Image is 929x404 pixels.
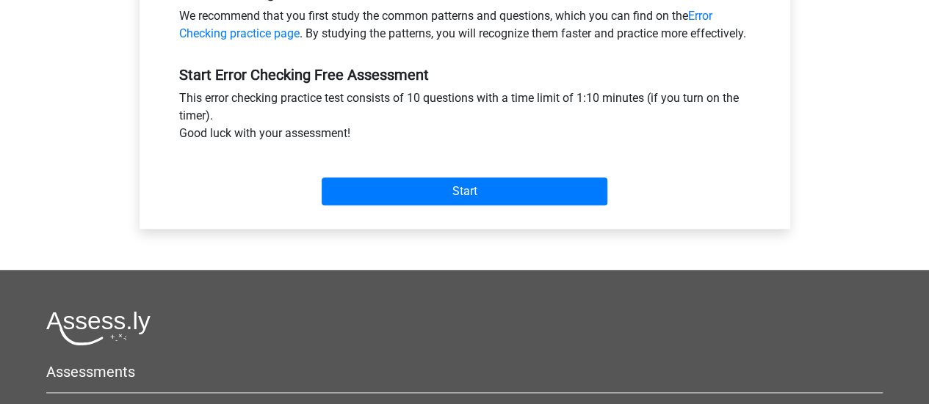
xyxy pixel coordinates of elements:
[322,177,607,205] input: Start
[46,363,883,381] h5: Assessments
[168,7,762,48] div: We recommend that you first study the common patterns and questions, which you can find on the . ...
[46,311,151,345] img: Assessly logo
[168,89,762,148] div: This error checking practice test consists of 10 questions with a time limit of 1:10 minutes (if ...
[179,66,751,84] h5: Start Error Checking Free Assessment
[179,9,712,40] a: Error Checking practice page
